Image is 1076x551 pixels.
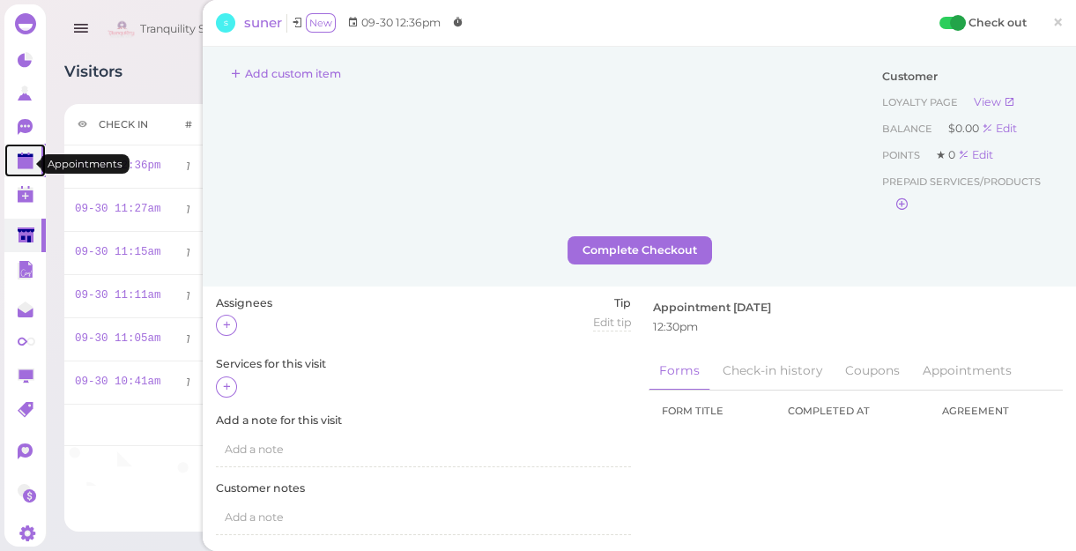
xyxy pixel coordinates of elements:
[958,148,993,161] a: Edit
[936,148,958,161] span: ★ 0
[593,316,631,329] span: Edit tip
[929,391,1063,431] th: Agreement
[216,13,235,33] span: s
[653,319,1059,335] div: 12:30pm
[912,353,1022,390] a: Appointments
[948,122,982,135] span: $0.00
[186,376,190,389] i: 1
[882,123,935,135] span: Balance
[75,203,161,215] a: 09-30 11:27am
[882,173,1041,190] span: Prepaid services/products
[216,480,631,496] label: Customer notes
[216,60,356,88] button: Add custom item
[225,443,284,456] span: Add a note
[649,391,775,431] th: Form title
[653,300,771,316] label: Appointment [DATE]
[882,149,923,161] span: Points
[775,391,930,431] th: Completed at
[75,376,161,388] a: 09-30 10:41am
[649,353,710,391] a: Forms
[75,289,161,302] a: 09-30 11:11am
[186,332,190,346] i: 1
[216,413,631,428] label: Add a note for this visit
[343,14,445,32] li: 09-30 12:36pm
[568,236,712,264] button: Complete Checkout
[225,510,284,524] span: Add a note
[75,418,772,431] h5: 🎉 Total 6 visits [DATE].
[968,14,1027,32] label: Check out
[982,122,1017,135] a: Edit
[75,332,161,345] a: 09-30 11:05am
[186,203,190,216] i: 1
[712,353,833,390] a: Check-in history
[306,13,336,33] span: New
[186,246,190,259] i: 1
[186,160,190,173] i: 1
[244,14,282,31] span: suner
[140,4,374,54] span: Tranquility Spa 3 and [GEOGRAPHIC_DATA]
[216,356,631,372] label: Services for this visit
[974,95,1015,108] a: View
[41,154,130,174] div: Appointments
[185,117,192,131] div: #
[186,289,190,302] i: 1
[593,295,631,311] label: Tip
[216,295,272,311] label: Assignees
[75,246,161,258] a: 09-30 11:15am
[1052,10,1064,34] span: ×
[64,63,122,95] h1: Visitors
[64,104,172,145] th: Check in
[835,353,910,390] a: Coupons
[882,69,1054,85] div: Customer
[244,14,287,33] a: suner
[882,96,961,108] span: Loyalty page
